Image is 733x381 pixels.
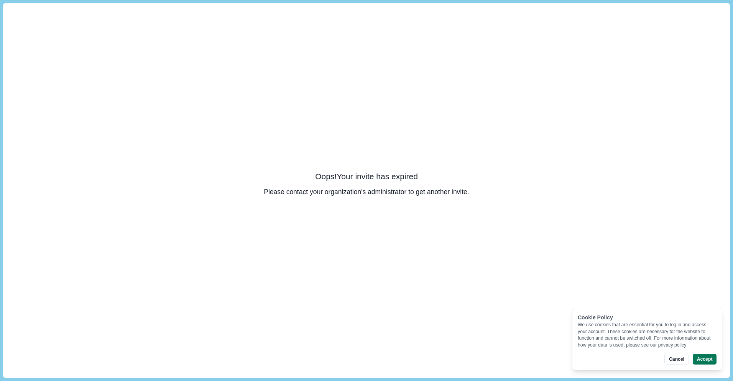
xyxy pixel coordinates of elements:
button: Accept [693,354,717,365]
button: Cancel [664,354,689,365]
a: privacy policy [658,342,687,348]
span: Oops! Your invite has expired [315,171,418,182]
span: Cookie Policy [578,314,613,320]
div: We use cookies that are essential for you to log in and access your account. These cookies are ne... [578,322,717,348]
span: Please contact your organization's administrator to get another invite. [264,187,469,197]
